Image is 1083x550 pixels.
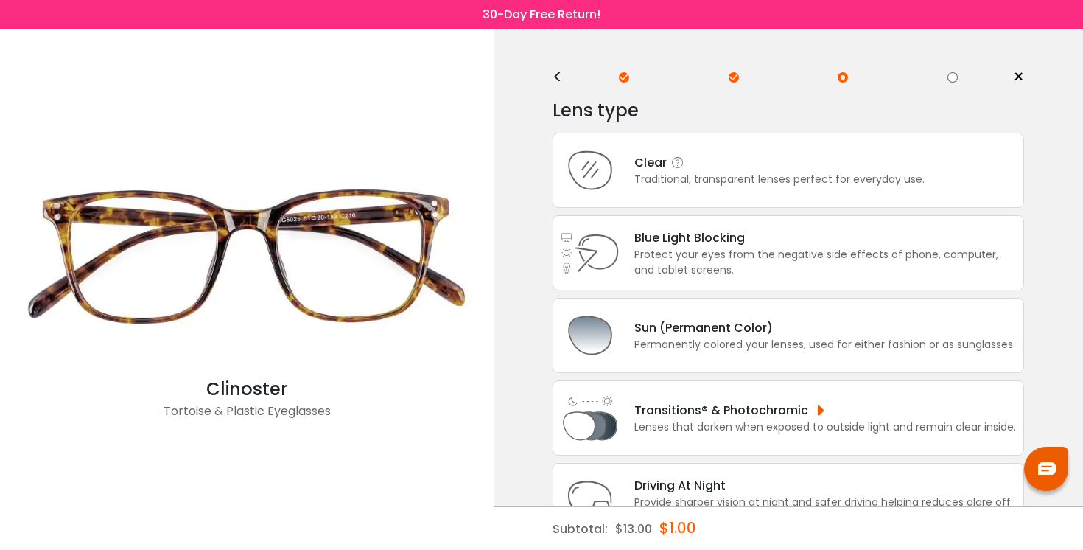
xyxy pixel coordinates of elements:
div: Protect your eyes from the negative side effects of phone, computer, and tablet screens. [634,247,1016,278]
div: Sun (Permanent Color) [634,318,1015,337]
div: Blue Light Blocking [634,229,1016,247]
img: Sun [561,306,620,365]
div: Clear [634,153,925,172]
div: Traditional, transparent lenses perfect for everyday use. [634,172,925,187]
a: × [1002,66,1024,88]
div: Clinoster [7,376,486,403]
div: Tortoise & Plastic Eyeglasses [7,403,486,432]
div: Permanently colored your lenses, used for either fashion or as sunglasses. [634,337,1015,352]
div: Lens type [553,96,1024,125]
div: Transitions® & Photochromic [634,401,1016,420]
div: Driving At Night [634,476,1016,495]
div: Lenses that darken when exposed to outside light and remain clear inside. [634,420,1016,435]
div: Provide sharper vision at night and safer driving helping reduces glare off the road. (The lens i... [634,495,1016,526]
span: × [1013,66,1024,88]
div: < [553,72,575,83]
img: Light Adjusting [561,389,620,448]
i: Clear [670,156,685,170]
img: Tortoise Clinoster - Plastic Eyeglasses [7,136,486,376]
div: $1.00 [659,507,696,549]
img: chat [1038,462,1056,475]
